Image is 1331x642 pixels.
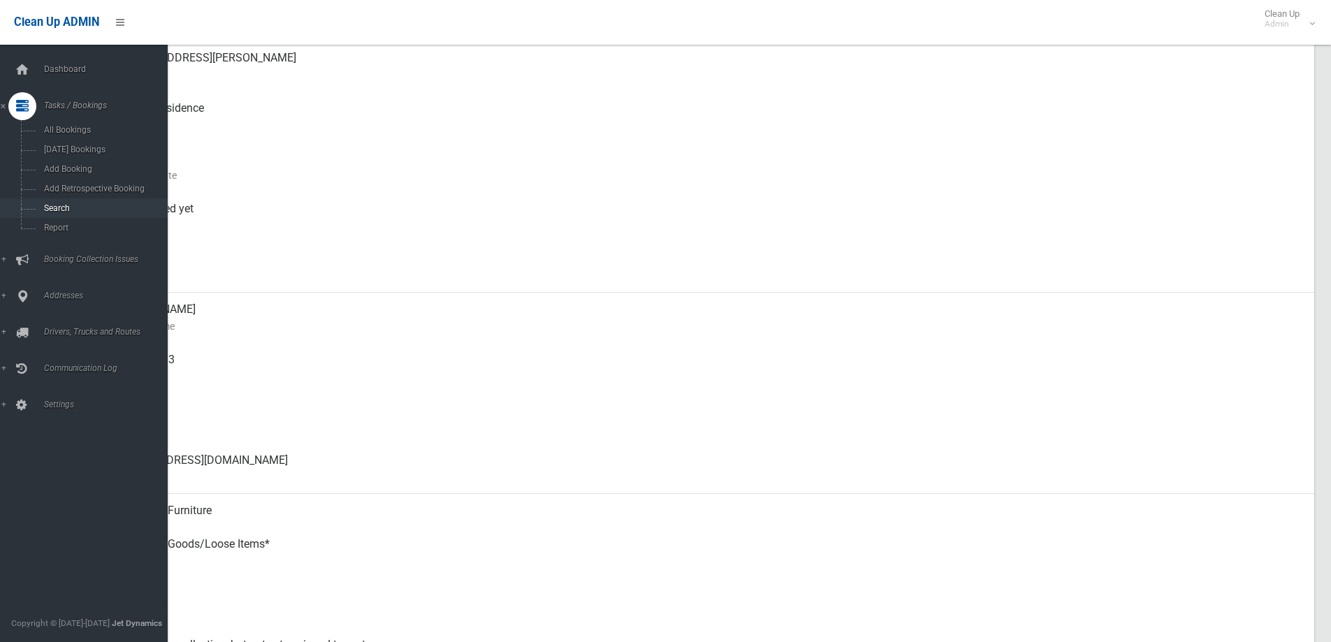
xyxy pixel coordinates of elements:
a: [EMAIL_ADDRESS][DOMAIN_NAME]Email [61,444,1314,494]
div: [EMAIL_ADDRESS][DOMAIN_NAME] [112,444,1303,494]
span: Booking Collection Issues [40,254,178,264]
small: Zone [112,268,1303,284]
small: Oversized [112,603,1303,620]
small: Admin [1265,19,1300,29]
strong: Jet Dynamics [112,618,162,628]
span: Copyright © [DATE]-[DATE] [11,618,110,628]
span: Addresses [40,291,178,300]
span: Add Retrospective Booking [40,184,166,194]
small: Collection Date [112,167,1303,184]
div: Household Furniture Electronics Household Goods/Loose Items* [112,494,1303,578]
div: [DATE] [112,242,1303,293]
span: Drivers, Trucks and Routes [40,327,178,337]
small: Items [112,553,1303,569]
span: Communication Log [40,363,178,373]
small: Pickup Point [112,117,1303,133]
small: Collected At [112,217,1303,234]
div: None given [112,393,1303,444]
span: Settings [40,400,178,409]
span: [DATE] Bookings [40,145,166,154]
small: Email [112,469,1303,486]
div: [DATE] [112,142,1303,192]
span: Search [40,203,166,213]
div: [STREET_ADDRESS][PERSON_NAME] [112,41,1303,92]
small: Contact Name [112,318,1303,335]
small: Address [112,66,1303,83]
small: Landline [112,418,1303,435]
div: Yes [112,578,1303,628]
span: Report [40,223,166,233]
div: [PERSON_NAME] [112,293,1303,343]
span: Tasks / Bookings [40,101,178,110]
span: Clean Up ADMIN [14,15,99,29]
div: Not collected yet [112,192,1303,242]
div: 0422892683 [112,343,1303,393]
span: All Bookings [40,125,166,135]
div: Front of Residence [112,92,1303,142]
span: Add Booking [40,164,166,174]
small: Mobile [112,368,1303,385]
span: Clean Up [1258,8,1314,29]
span: Dashboard [40,64,178,74]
